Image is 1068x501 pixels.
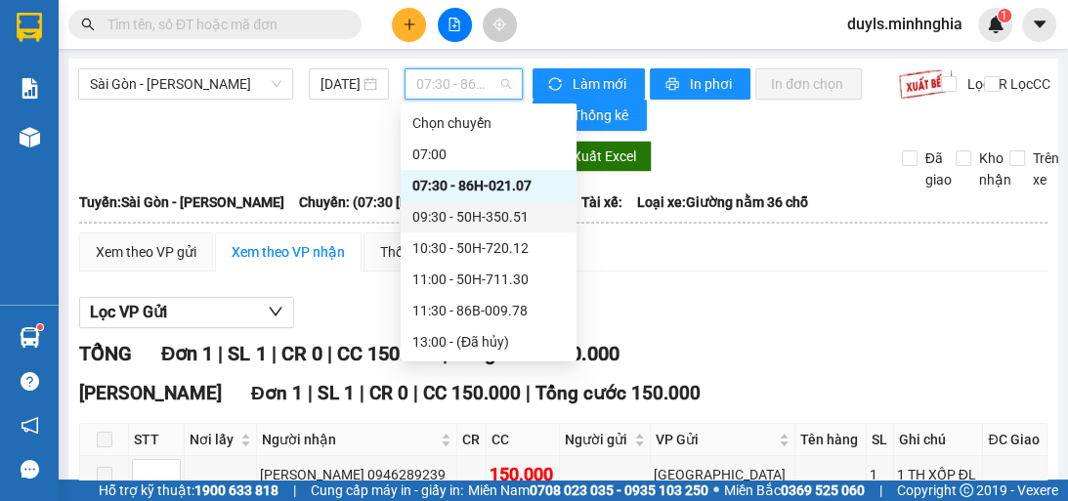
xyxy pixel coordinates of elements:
span: question-circle [21,372,39,391]
div: 10:30 - 50H-720.12 [412,237,565,259]
span: 07:30 - 86H-021.07 [416,69,511,99]
span: down [268,304,283,319]
div: Thống kê [380,241,436,263]
img: logo-vxr [17,13,42,42]
div: Chọn chuyến [412,112,565,134]
th: STT [129,424,185,456]
span: VP Gửi [656,429,775,450]
span: Lọc CC [1003,73,1053,95]
div: Chọn chuyến [401,107,577,139]
span: Loại xe: Giường nằm 36 chỗ [637,191,808,213]
button: file-add [438,8,472,42]
div: 07:30 - 86H-021.07 [412,175,565,196]
sup: 1 [37,324,43,330]
span: Miền Nam [468,480,708,501]
img: solution-icon [20,78,40,99]
span: | [326,342,331,365]
span: SL 1 [228,342,266,365]
span: CR 0 [280,342,321,365]
span: Người nhận [262,429,437,450]
input: 12/08/2025 [320,73,360,95]
span: Làm mới [573,73,629,95]
span: duyls.minhnghia [832,12,978,36]
span: Miền Bắc [724,480,865,501]
span: Thống kê [573,104,631,126]
button: In đơn chọn [755,68,862,100]
button: Lọc VP Gửi [79,297,294,328]
button: downloadXuất Excel [535,141,652,172]
span: [PERSON_NAME] [79,382,222,404]
div: 150.000 [490,461,556,488]
button: bar-chartThống kê [533,100,647,131]
span: | [879,480,882,501]
span: printer [665,77,682,93]
span: CC 150.000 [336,342,437,365]
span: | [218,342,223,365]
span: aim [492,18,506,31]
span: CC 150.000 [423,382,521,404]
span: Tổng cước 150.000 [535,382,701,404]
th: CR [457,424,487,456]
span: Xuất Excel [573,146,636,167]
div: 1 [870,464,890,485]
img: icon-new-feature [987,16,1004,33]
th: ĐC Giao [983,424,1047,456]
div: 1 TH XỐP ĐL [897,464,980,485]
span: plus [403,18,416,31]
strong: 0369 525 060 [781,482,865,498]
strong: 1900 633 818 [194,482,278,498]
span: | [526,382,531,404]
span: | [293,480,296,501]
span: Người gửi [565,429,631,450]
div: [GEOGRAPHIC_DATA] [654,464,791,485]
span: notification [21,416,39,435]
div: Xem theo VP nhận [232,241,345,263]
button: aim [483,8,517,42]
div: 11:30 - 86B-009.78 [412,300,565,321]
span: TỔNG [79,342,132,365]
span: Hỗ trợ kỹ thuật: [99,480,278,501]
span: | [360,382,364,404]
span: file-add [448,18,461,31]
span: Trên xe [1025,147,1067,190]
span: Tài xế: [581,191,622,213]
span: Lọc CR [960,73,1010,95]
span: Cung cấp máy in - giấy in: [311,480,463,501]
div: 07:00 [412,144,565,165]
sup: 1 [998,9,1011,22]
span: Đơn 1 [251,382,303,404]
span: | [413,382,418,404]
span: Đơn 1 [161,342,213,365]
button: plus [392,8,426,42]
input: Tìm tên, số ĐT hoặc mã đơn [107,14,338,35]
div: 13:00 - (Đã hủy) [412,331,565,353]
span: In phơi [690,73,735,95]
th: CC [487,424,560,456]
button: printerIn phơi [650,68,750,100]
th: Tên hàng [795,424,867,456]
span: Chuyến: (07:30 [DATE]) [299,191,442,213]
img: 9k= [898,68,954,100]
b: Tuyến: Sài Gòn - [PERSON_NAME] [79,194,284,210]
span: copyright [960,483,973,497]
span: Đã giao [918,147,960,190]
span: sync [548,77,565,93]
div: 11:00 - 50H-711.30 [412,269,565,290]
div: [PERSON_NAME] 0946289239 [260,464,453,485]
td: Sài Gòn [651,456,795,494]
span: Nơi lấy [190,429,236,450]
span: 1 [1001,9,1007,22]
span: Kho nhận [971,147,1019,190]
img: warehouse-icon [20,327,40,348]
div: 09:30 - 50H-350.51 [412,206,565,228]
span: caret-down [1031,16,1048,33]
span: ⚪️ [713,486,719,494]
span: search [81,18,95,31]
span: message [21,460,39,479]
button: caret-down [1022,8,1056,42]
span: Sài Gòn - Phan Rí [90,69,281,99]
span: CR 0 [369,382,408,404]
span: | [308,382,313,404]
th: SL [867,424,894,456]
div: Xem theo VP gửi [96,241,196,263]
